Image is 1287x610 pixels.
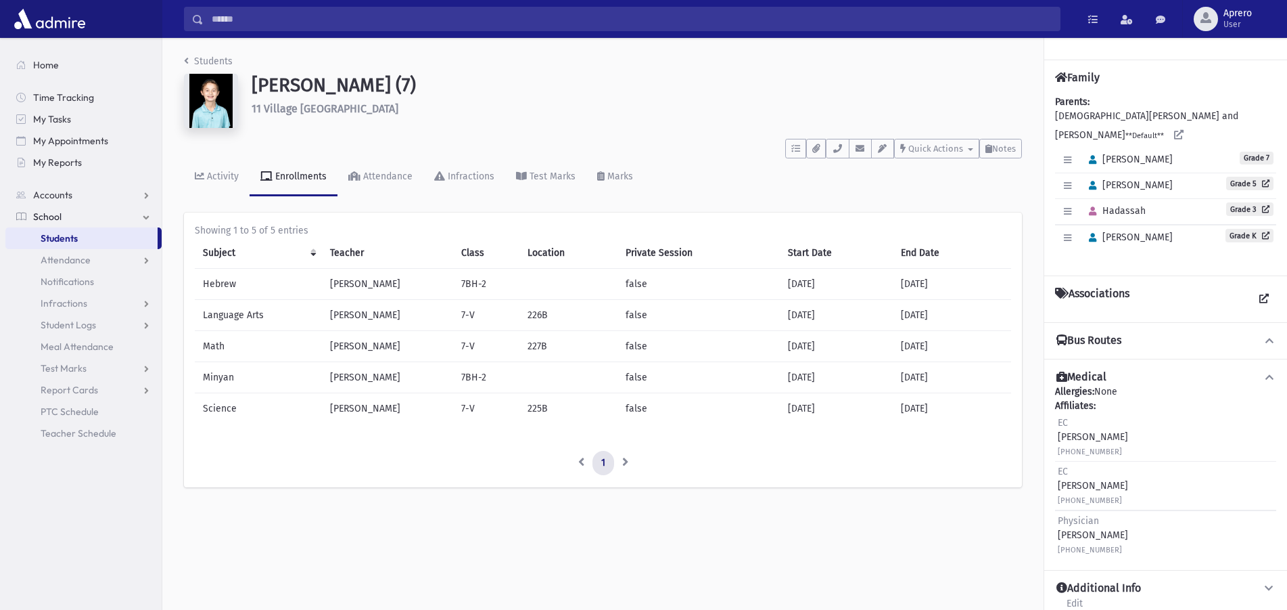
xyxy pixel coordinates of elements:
a: Meal Attendance [5,336,162,357]
td: 7-V [453,300,519,331]
div: [DEMOGRAPHIC_DATA][PERSON_NAME] and [PERSON_NAME] [1055,95,1276,265]
td: [DATE] [780,269,893,300]
a: My Appointments [5,130,162,152]
div: Showing 1 to 5 of 5 entries [195,223,1011,238]
td: Language Arts [195,300,322,331]
span: Attendance [41,254,91,266]
span: Notifications [41,276,94,288]
td: Math [195,331,322,362]
span: Home [33,59,59,71]
span: Teacher Schedule [41,427,116,439]
span: Notes [992,144,1016,154]
th: Private Session [617,238,780,269]
h4: Medical [1056,370,1106,385]
td: 7BH-2 [453,362,519,393]
div: Test Marks [527,171,576,182]
th: Start Date [780,238,893,269]
td: Science [195,393,322,424]
a: Grade K [1225,229,1273,242]
a: Time Tracking [5,87,162,108]
a: 1 [592,451,614,475]
a: Teacher Schedule [5,422,162,444]
button: Notes [979,139,1022,158]
span: Student Logs [41,319,96,331]
button: Bus Routes [1055,334,1276,348]
button: Quick Actions [894,139,979,158]
span: Aprero [1223,8,1252,19]
img: AdmirePro [11,5,89,32]
td: false [617,269,780,300]
td: 7-V [453,331,519,362]
b: Affiliates: [1055,400,1096,412]
a: Notifications [5,271,162,292]
td: [PERSON_NAME] [322,331,454,362]
th: Class [453,238,519,269]
td: false [617,393,780,424]
td: Minyan [195,362,322,393]
td: [PERSON_NAME] [322,393,454,424]
div: [PERSON_NAME] [1058,514,1128,557]
td: false [617,300,780,331]
th: Location [519,238,617,269]
div: Enrollments [273,171,327,182]
a: Grade 5 [1226,177,1273,190]
th: Teacher [322,238,454,269]
span: PTC Schedule [41,406,99,418]
td: [DATE] [893,362,1011,393]
span: My Tasks [33,113,71,125]
span: Accounts [33,189,72,201]
td: [DATE] [780,300,893,331]
span: Time Tracking [33,91,94,104]
td: 7BH-2 [453,269,519,300]
span: EC [1058,466,1068,477]
span: [PERSON_NAME] [1083,232,1173,243]
a: Students [184,56,233,67]
b: Allergies: [1055,386,1094,397]
div: None [1055,385,1276,559]
a: My Reports [5,152,162,173]
div: Attendance [360,171,413,182]
td: 227B [519,331,617,362]
td: false [617,362,780,393]
td: [DATE] [893,300,1011,331]
b: Parents: [1055,96,1090,108]
span: Physician [1058,515,1099,527]
a: Enrollments [250,158,337,196]
a: View all Associations [1252,287,1276,311]
span: My Appointments [33,135,108,147]
div: Activity [204,171,239,182]
span: [PERSON_NAME] [1083,179,1173,191]
img: 2QAAAAAAAAAAAAAAAAAAAAAAAAAAAAAAAAAAAAAAAAAAAAAAAAAAAAAAAAAAAAAAAAAAAAAAAAAAAAAAAAAAAAAAAAAAAAAAA... [184,74,238,128]
span: School [33,211,62,223]
span: Hadassah [1083,205,1146,217]
td: [PERSON_NAME] [322,300,454,331]
span: User [1223,19,1252,30]
small: [PHONE_NUMBER] [1058,448,1122,456]
h4: Family [1055,71,1100,84]
td: [PERSON_NAME] [322,362,454,393]
div: [PERSON_NAME] [1058,464,1128,507]
a: Grade 3 [1226,202,1273,216]
span: Students [41,232,78,244]
button: Medical [1055,370,1276,385]
a: PTC Schedule [5,401,162,422]
small: [PHONE_NUMBER] [1058,496,1122,505]
h1: [PERSON_NAME] (7) [252,74,1022,97]
td: [DATE] [780,362,893,393]
td: false [617,331,780,362]
td: [DATE] [780,393,893,424]
span: My Reports [33,156,82,169]
td: [DATE] [780,331,893,362]
a: Report Cards [5,379,162,401]
td: 7-V [453,393,519,424]
a: Test Marks [505,158,586,196]
h4: Additional Info [1056,582,1141,596]
td: [DATE] [893,331,1011,362]
a: Student Logs [5,314,162,336]
a: Marks [586,158,644,196]
td: 226B [519,300,617,331]
a: My Tasks [5,108,162,130]
span: Infractions [41,297,87,309]
a: Attendance [5,249,162,271]
td: Hebrew [195,269,322,300]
